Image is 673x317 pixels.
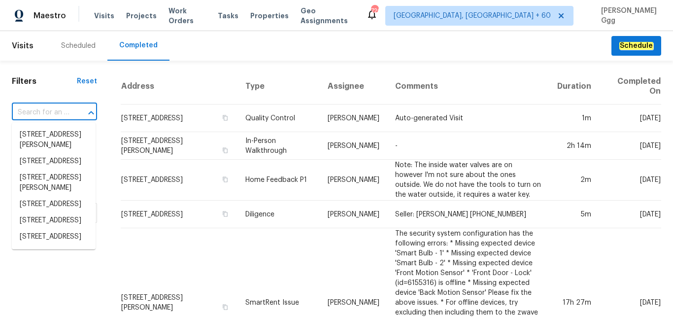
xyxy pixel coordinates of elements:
[12,76,77,86] h1: Filters
[61,41,96,51] div: Scheduled
[387,132,549,160] td: -
[34,11,66,21] span: Maestro
[221,175,230,184] button: Copy Address
[549,105,599,132] td: 1m
[549,69,599,105] th: Duration
[218,12,238,19] span: Tasks
[371,6,378,16] div: 720
[77,76,97,86] div: Reset
[599,105,661,132] td: [DATE]
[597,6,658,26] span: [PERSON_NAME] Ggg
[12,35,34,57] span: Visits
[394,11,551,21] span: [GEOGRAPHIC_DATA], [GEOGRAPHIC_DATA] + 60
[320,69,387,105] th: Assignee
[12,153,96,170] li: [STREET_ADDRESS]
[387,160,549,201] td: Note: The inside water valves are on however I'm not sure about the ones outside. We do not have ...
[599,132,661,160] td: [DATE]
[599,160,661,201] td: [DATE]
[121,132,237,160] td: [STREET_ADDRESS][PERSON_NAME]
[599,69,661,105] th: Completed On
[237,160,320,201] td: Home Feedback P1
[221,146,230,155] button: Copy Address
[121,69,237,105] th: Address
[387,201,549,228] td: Seller: [PERSON_NAME] [PHONE_NUMBER]
[549,201,599,228] td: 5m
[320,132,387,160] td: [PERSON_NAME]
[387,69,549,105] th: Comments
[320,105,387,132] td: [PERSON_NAME]
[611,36,661,56] button: Schedule
[12,229,96,245] li: [STREET_ADDRESS]
[237,132,320,160] td: In-Person Walkthrough
[320,160,387,201] td: [PERSON_NAME]
[387,105,549,132] td: Auto-generated Visit
[12,196,96,212] li: [STREET_ADDRESS]
[12,212,96,229] li: [STREET_ADDRESS]
[84,106,98,120] button: Close
[250,11,289,21] span: Properties
[121,160,237,201] td: [STREET_ADDRESS]
[121,201,237,228] td: [STREET_ADDRESS]
[599,201,661,228] td: [DATE]
[121,105,237,132] td: [STREET_ADDRESS]
[221,210,230,218] button: Copy Address
[301,6,354,26] span: Geo Assignments
[237,201,320,228] td: Diligence
[12,170,96,196] li: [STREET_ADDRESS][PERSON_NAME]
[619,42,653,50] em: Schedule
[12,105,69,120] input: Search for an address...
[237,69,320,105] th: Type
[12,245,96,272] li: [STREET_ADDRESS][PERSON_NAME]
[221,303,230,312] button: Copy Address
[126,11,157,21] span: Projects
[549,160,599,201] td: 2m
[320,201,387,228] td: [PERSON_NAME]
[119,40,158,50] div: Completed
[549,132,599,160] td: 2h 14m
[221,113,230,122] button: Copy Address
[168,6,206,26] span: Work Orders
[237,105,320,132] td: Quality Control
[94,11,114,21] span: Visits
[12,127,96,153] li: [STREET_ADDRESS][PERSON_NAME]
